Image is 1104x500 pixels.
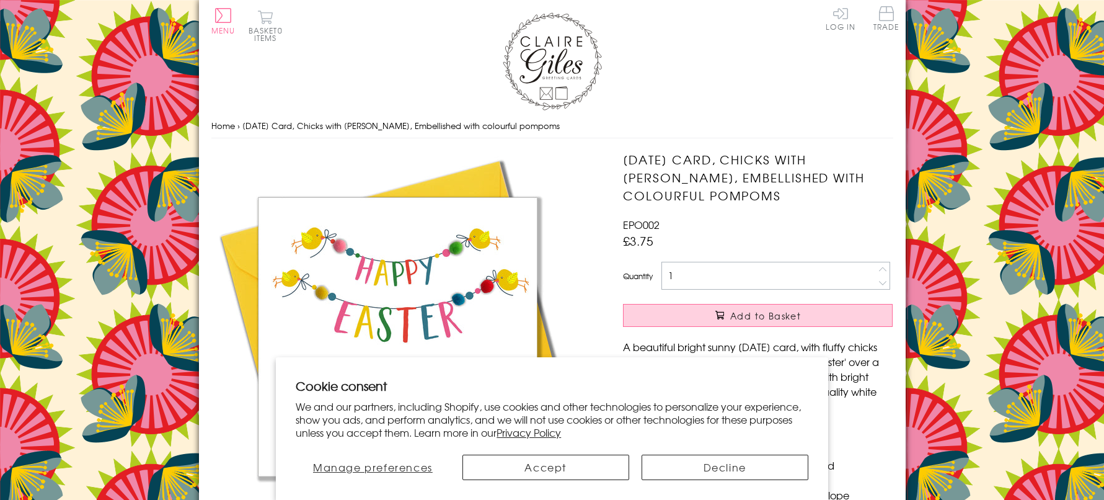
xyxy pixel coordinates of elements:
[623,339,893,414] p: A beautiful bright sunny [DATE] card, with fluffy chicks holding a banner with the words 'Happy E...
[296,377,808,395] h2: Cookie consent
[242,120,560,132] span: [DATE] Card, Chicks with [PERSON_NAME], Embellished with colourful pompoms
[623,151,893,204] h1: [DATE] Card, Chicks with [PERSON_NAME], Embellished with colourful pompoms
[826,6,855,30] a: Log In
[211,120,235,132] a: Home
[623,232,653,249] span: £3.75
[296,400,808,439] p: We and our partners, including Shopify, use cookies and other technologies to personalize your ex...
[313,460,433,475] span: Manage preferences
[623,304,893,327] button: Add to Basket
[873,6,899,30] span: Trade
[211,114,893,139] nav: breadcrumbs
[873,6,899,33] a: Trade
[642,455,808,480] button: Decline
[211,25,236,36] span: Menu
[237,120,240,132] span: ›
[462,455,629,480] button: Accept
[623,217,660,232] span: EPO002
[249,10,283,42] button: Basket0 items
[503,12,602,110] img: Claire Giles Greetings Cards
[497,425,561,440] a: Privacy Policy
[296,455,449,480] button: Manage preferences
[730,310,801,322] span: Add to Basket
[623,270,653,282] label: Quantity
[254,25,283,43] span: 0 items
[211,8,236,34] button: Menu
